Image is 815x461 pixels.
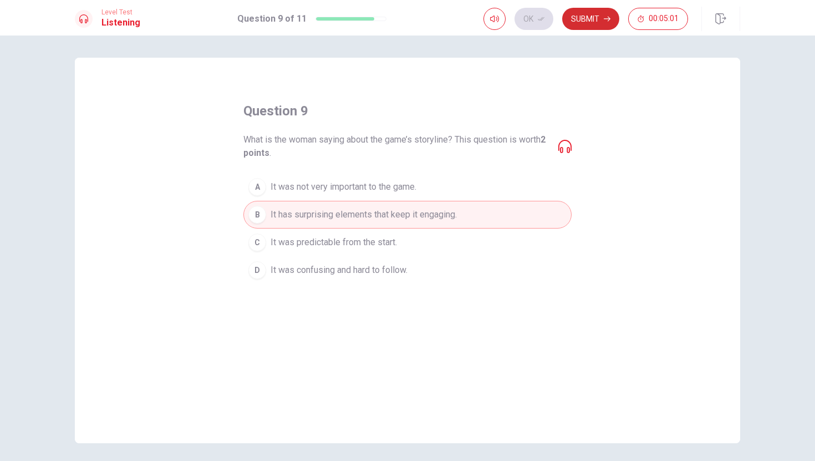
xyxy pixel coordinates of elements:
h1: Question 9 of 11 [237,12,307,26]
span: It has surprising elements that keep it engaging. [271,208,457,221]
button: BIt has surprising elements that keep it engaging. [243,201,572,229]
button: DIt was confusing and hard to follow. [243,256,572,284]
span: It was predictable from the start. [271,236,397,249]
span: Level Test [101,8,140,16]
button: AIt was not very important to the game. [243,173,572,201]
div: B [248,206,266,224]
div: C [248,234,266,251]
span: What is the woman saying about the game’s storyline? This question is worth . [243,133,549,160]
div: D [248,261,266,279]
button: 00:05:01 [628,8,688,30]
h4: question 9 [243,102,308,120]
span: It was confusing and hard to follow. [271,264,407,277]
button: CIt was predictable from the start. [243,229,572,256]
button: Submit [562,8,619,30]
div: A [248,178,266,196]
h1: Listening [101,16,140,29]
span: It was not very important to the game. [271,180,416,194]
span: 00:05:01 [649,14,679,23]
